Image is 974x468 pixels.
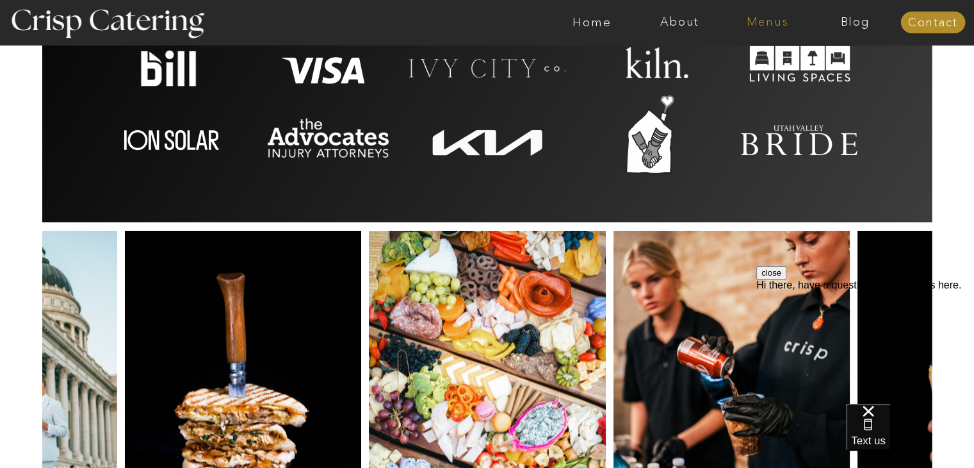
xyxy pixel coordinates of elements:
a: About [636,16,724,29]
iframe: podium webchat widget bubble [846,404,974,468]
a: Contact [900,17,965,29]
iframe: podium webchat widget prompt [756,266,974,420]
a: Blog [811,16,899,29]
a: Home [548,16,636,29]
a: Menus [724,16,811,29]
